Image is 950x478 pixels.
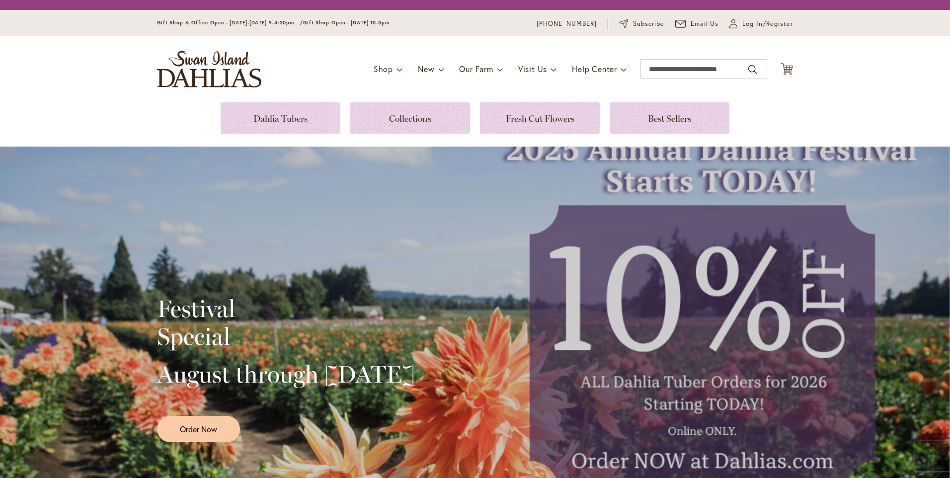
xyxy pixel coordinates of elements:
span: Log In/Register [742,19,793,29]
h2: August through [DATE] [157,360,415,388]
span: Subscribe [633,19,664,29]
span: Gift Shop & Office Open - [DATE]-[DATE] 9-4:30pm / [157,19,303,26]
a: Order Now [157,416,240,442]
a: store logo [157,51,261,87]
a: Log In/Register [729,19,793,29]
span: Visit Us [518,64,547,74]
span: Order Now [180,423,217,435]
span: New [418,64,434,74]
a: Subscribe [619,19,664,29]
span: Email Us [691,19,719,29]
span: Help Center [572,64,617,74]
button: Search [748,62,757,78]
a: [PHONE_NUMBER] [537,19,597,29]
span: Shop [374,64,393,74]
h2: Festival Special [157,295,415,350]
a: Email Us [675,19,719,29]
span: Our Farm [459,64,493,74]
span: Gift Shop Open - [DATE] 10-3pm [303,19,390,26]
